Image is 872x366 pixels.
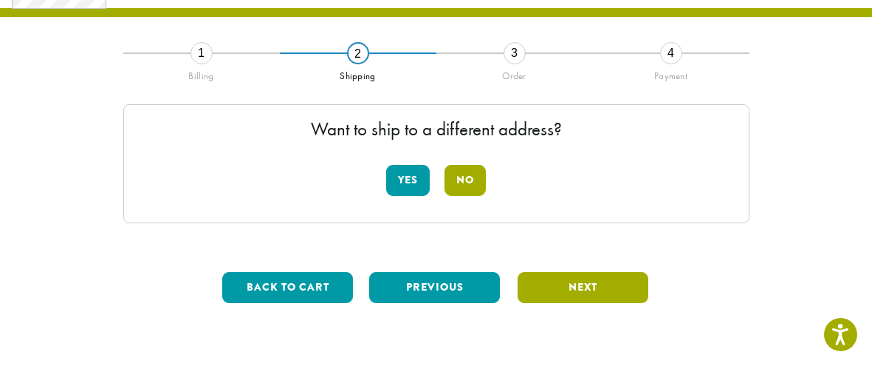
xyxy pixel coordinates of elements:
[386,165,430,196] button: Yes
[369,272,500,303] button: Previous
[436,64,593,82] div: Order
[123,64,280,82] div: Billing
[504,42,526,64] div: 3
[347,42,369,64] div: 2
[190,42,213,64] div: 1
[222,272,353,303] button: Back to cart
[518,272,648,303] button: Next
[444,165,486,196] button: No
[593,64,749,82] div: Payment
[660,42,682,64] div: 4
[280,64,436,82] div: Shipping
[139,120,734,138] p: Want to ship to a different address?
